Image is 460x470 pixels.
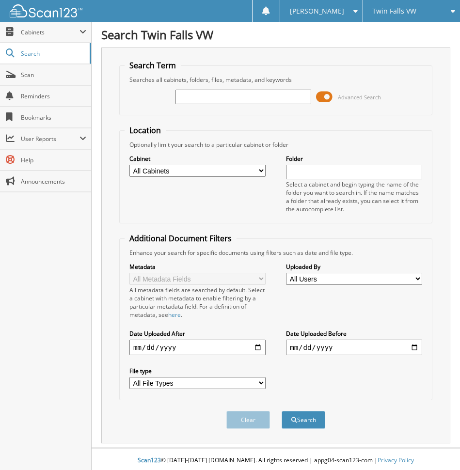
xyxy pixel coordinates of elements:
[226,411,270,429] button: Clear
[21,135,79,143] span: User Reports
[129,329,266,338] label: Date Uploaded After
[125,76,427,84] div: Searches all cabinets, folders, files, metadata, and keywords
[21,71,86,79] span: Scan
[101,27,450,43] h1: Search Twin Falls VW
[21,49,85,58] span: Search
[338,94,381,101] span: Advanced Search
[129,340,266,355] input: start
[125,60,181,71] legend: Search Term
[372,8,416,14] span: Twin Falls VW
[125,249,427,257] div: Enhance your search for specific documents using filters such as date and file type.
[286,263,422,271] label: Uploaded By
[286,155,422,163] label: Folder
[129,286,266,319] div: All metadata fields are searched by default. Select a cabinet with metadata to enable filtering b...
[129,367,266,375] label: File type
[125,141,427,149] div: Optionally limit your search to a particular cabinet or folder
[21,156,86,164] span: Help
[286,180,422,213] div: Select a cabinet and begin typing the name of the folder you want to search in. If the name match...
[286,340,422,355] input: end
[138,456,161,464] span: Scan123
[125,125,166,136] legend: Location
[21,28,79,36] span: Cabinets
[129,263,266,271] label: Metadata
[378,456,414,464] a: Privacy Policy
[282,411,325,429] button: Search
[129,155,266,163] label: Cabinet
[286,329,422,338] label: Date Uploaded Before
[168,311,181,319] a: here
[290,8,344,14] span: [PERSON_NAME]
[21,113,86,122] span: Bookmarks
[21,92,86,100] span: Reminders
[21,177,86,186] span: Announcements
[10,4,82,17] img: scan123-logo-white.svg
[125,233,237,244] legend: Additional Document Filters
